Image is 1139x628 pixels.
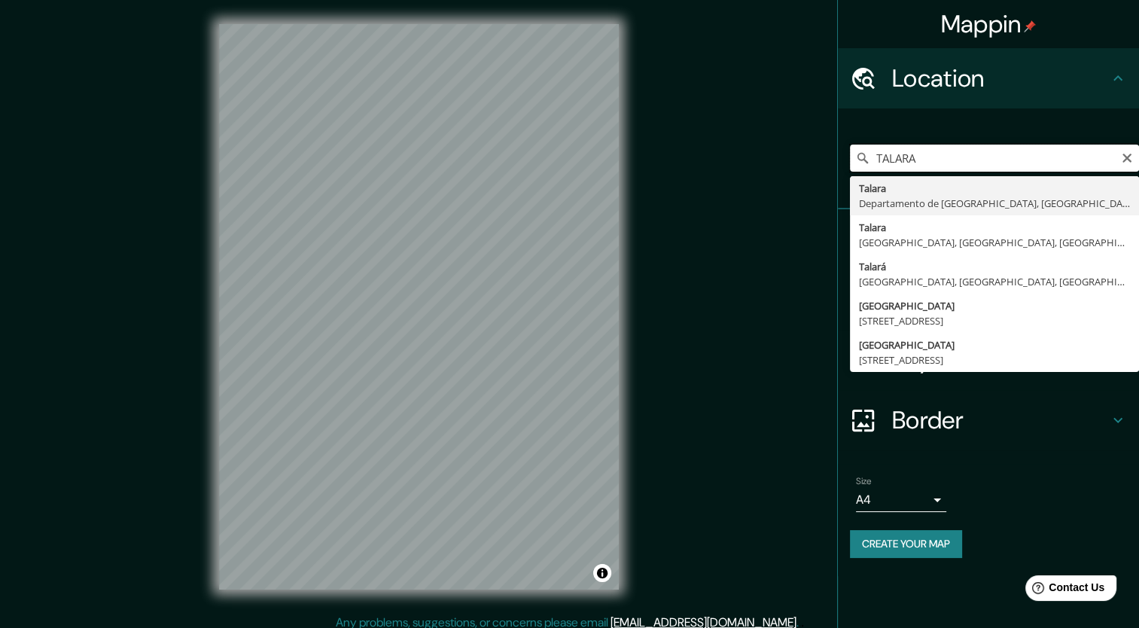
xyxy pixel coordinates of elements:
div: Layout [838,330,1139,390]
iframe: Help widget launcher [1005,569,1122,611]
div: Talara [859,220,1130,235]
div: A4 [856,488,946,512]
div: [GEOGRAPHIC_DATA], [GEOGRAPHIC_DATA], [GEOGRAPHIC_DATA] [859,235,1130,250]
div: Border [838,390,1139,450]
div: Location [838,48,1139,108]
div: [STREET_ADDRESS] [859,313,1130,328]
div: [GEOGRAPHIC_DATA], [GEOGRAPHIC_DATA], [GEOGRAPHIC_DATA] [859,274,1130,289]
button: Toggle attribution [593,564,611,582]
div: Style [838,270,1139,330]
div: Talara [859,181,1130,196]
canvas: Map [219,24,619,590]
div: [GEOGRAPHIC_DATA] [859,337,1130,352]
h4: Layout [892,345,1109,375]
img: pin-icon.png [1024,20,1036,32]
h4: Location [892,63,1109,93]
input: Pick your city or area [850,145,1139,172]
div: [STREET_ADDRESS] [859,352,1130,367]
button: Clear [1121,150,1133,164]
div: [GEOGRAPHIC_DATA] [859,298,1130,313]
div: Pins [838,209,1139,270]
h4: Mappin [941,9,1037,39]
button: Create your map [850,530,962,558]
label: Size [856,475,872,488]
h4: Border [892,405,1109,435]
div: Talará [859,259,1130,274]
div: Departamento de [GEOGRAPHIC_DATA], [GEOGRAPHIC_DATA] [859,196,1130,211]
